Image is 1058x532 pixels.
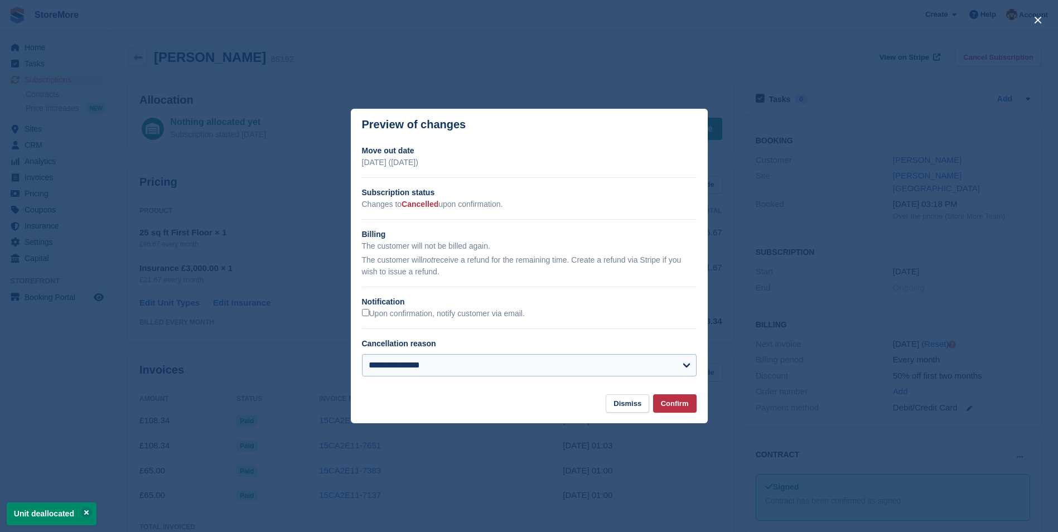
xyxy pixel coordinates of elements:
[7,502,96,525] p: Unit deallocated
[362,254,697,278] p: The customer will receive a refund for the remaining time. Create a refund via Stripe if you wish...
[653,394,697,413] button: Confirm
[362,145,697,157] h2: Move out date
[362,296,697,308] h2: Notification
[362,309,525,319] label: Upon confirmation, notify customer via email.
[362,309,369,316] input: Upon confirmation, notify customer via email.
[362,187,697,199] h2: Subscription status
[362,199,697,210] p: Changes to upon confirmation.
[362,157,697,168] p: [DATE] ([DATE])
[362,118,466,131] p: Preview of changes
[402,200,438,209] span: Cancelled
[422,255,433,264] em: not
[362,229,697,240] h2: Billing
[606,394,649,413] button: Dismiss
[1029,11,1047,29] button: close
[362,339,436,348] label: Cancellation reason
[362,240,697,252] p: The customer will not be billed again.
